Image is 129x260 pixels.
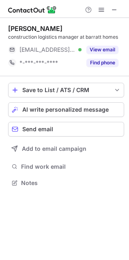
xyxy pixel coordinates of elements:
[8,24,62,33] div: [PERSON_NAME]
[19,46,75,53] span: [EMAIL_ADDRESS][DOMAIN_NAME]
[8,141,124,156] button: Add to email campaign
[22,106,109,113] span: AI write personalized message
[8,161,124,172] button: Find work email
[22,126,53,132] span: Send email
[8,122,124,137] button: Send email
[8,33,124,41] div: construction logistics manager at barratt homes
[86,59,118,67] button: Reveal Button
[8,5,57,15] img: ContactOut v5.3.10
[21,179,121,187] span: Notes
[8,102,124,117] button: AI write personalized message
[8,177,124,189] button: Notes
[22,87,110,93] div: Save to List / ATS / CRM
[22,145,86,152] span: Add to email campaign
[86,46,118,54] button: Reveal Button
[21,163,121,170] span: Find work email
[8,83,124,97] button: save-profile-one-click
